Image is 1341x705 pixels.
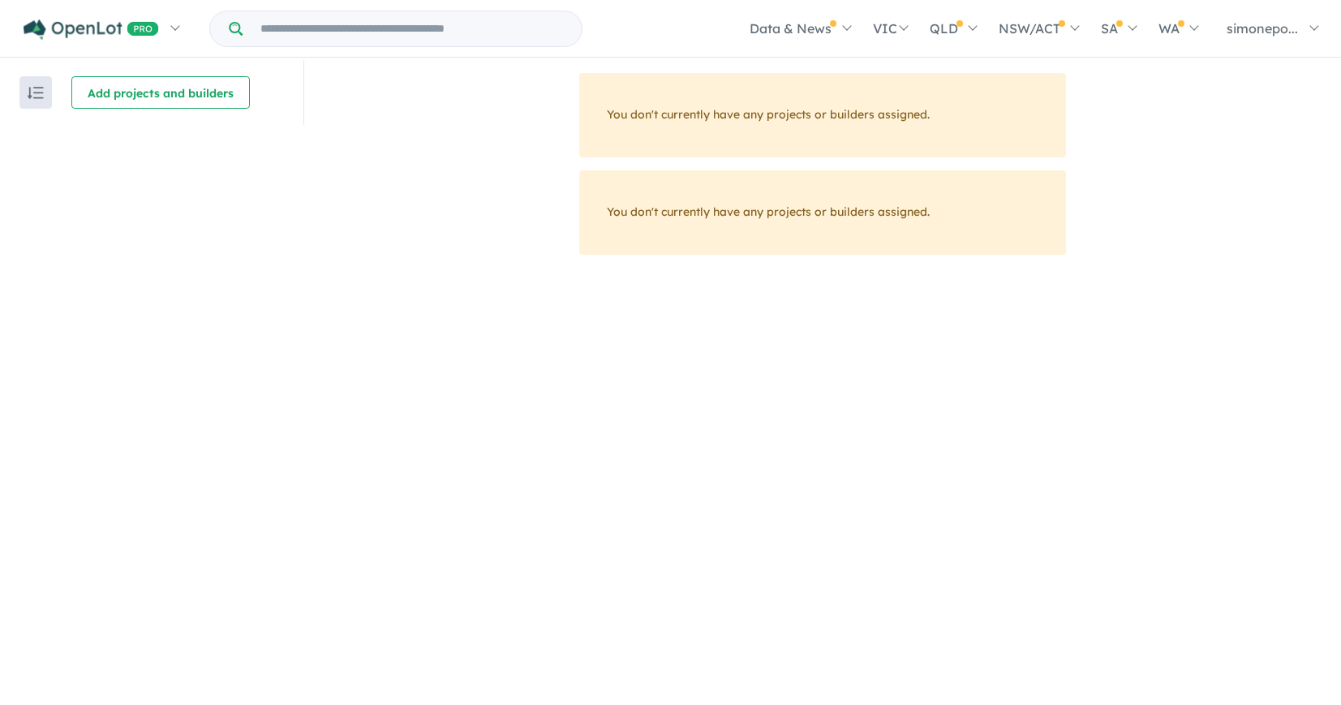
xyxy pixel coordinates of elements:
img: Openlot PRO Logo White [24,19,159,40]
div: You don't currently have any projects or builders assigned. [579,170,1066,255]
span: simonepo... [1227,20,1298,37]
img: sort.svg [28,87,44,99]
input: Try estate name, suburb, builder or developer [246,11,578,46]
button: Add projects and builders [71,76,250,109]
div: You don't currently have any projects or builders assigned. [579,73,1066,157]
